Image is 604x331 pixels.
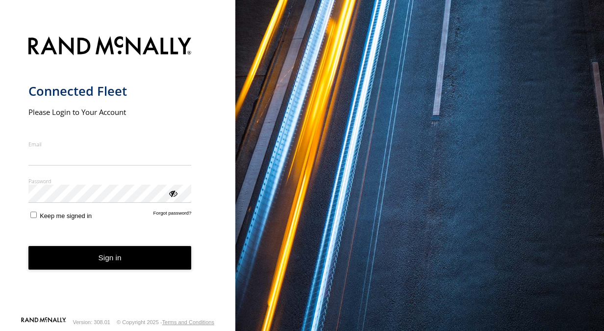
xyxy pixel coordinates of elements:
[28,30,207,316] form: main
[40,212,92,220] span: Keep me signed in
[21,317,66,327] a: Visit our Website
[28,34,192,59] img: Rand McNally
[28,177,192,185] label: Password
[28,83,192,99] h1: Connected Fleet
[28,107,192,117] h2: Please Login to Your Account
[28,246,192,270] button: Sign in
[168,188,177,198] div: ViewPassword
[73,319,110,325] div: Version: 308.01
[30,212,37,218] input: Keep me signed in
[28,140,192,148] label: Email
[162,319,214,325] a: Terms and Conditions
[153,210,192,220] a: Forgot password?
[117,319,214,325] div: © Copyright 2025 -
